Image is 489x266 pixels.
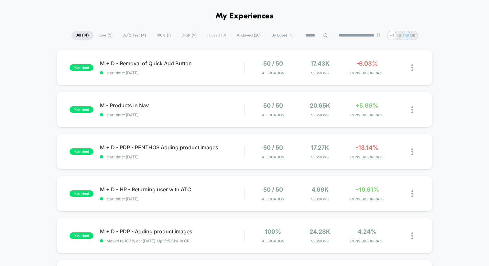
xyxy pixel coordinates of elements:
[70,190,93,197] span: published
[263,186,283,193] span: 50 / 50
[106,239,190,243] span: Moved to 100% on: [DATE] . Uplift: 5.31% in CR
[411,33,416,38] p: JB
[100,154,244,159] span: start date: [DATE]
[298,197,342,201] span: Sessions
[345,113,389,117] span: CONVERSION RATE
[397,33,401,38] p: JB
[298,113,342,117] span: Sessions
[262,71,284,75] span: Allocation
[355,102,378,109] span: +5.96%
[100,144,244,151] span: M + D - PDP - PENTHOS Adding product images
[411,106,413,113] img: close
[311,186,329,193] span: 4.69k
[70,148,93,155] span: published
[411,190,413,197] img: close
[100,228,244,235] span: M + D - PDP - Adding product images
[232,31,266,40] span: Archived ( 20 )
[100,60,244,67] span: M + D - Removal of Quick Add Button
[263,102,283,109] span: 50 / 50
[262,239,284,243] span: Allocation
[411,64,413,71] img: close
[311,144,329,151] span: 17.27k
[263,144,283,151] span: 50 / 50
[70,232,93,239] span: published
[345,197,389,201] span: CONVERSION RATE
[356,144,378,151] span: -13.14%
[216,12,274,21] h1: My Experiences
[100,197,244,201] span: start date: [DATE]
[100,186,244,193] span: M + D - HP - Returning user with ATC
[94,31,117,40] span: Live ( 5 )
[356,60,378,67] span: -6.03%
[298,155,342,159] span: Sessions
[265,228,281,235] span: 100%
[345,71,389,75] span: CONVERSION RATE
[403,33,409,38] p: TW
[355,186,379,193] span: +19.61%
[411,148,413,155] img: close
[310,60,330,67] span: 17.43k
[177,31,201,40] span: Draft ( 9 )
[118,31,151,40] span: A/B Test ( 4 )
[310,228,330,235] span: 24.28k
[70,64,93,71] span: published
[310,102,330,109] span: 20.65k
[298,71,342,75] span: Sessions
[387,31,397,40] div: + 1
[345,239,389,243] span: CONVERSION RATE
[358,228,376,235] span: 4.24%
[263,60,283,67] span: 50 / 50
[262,197,284,201] span: Allocation
[100,102,244,109] span: M - Products in Nav
[152,31,176,40] span: 100% ( 1 )
[376,33,380,37] img: end
[271,33,287,38] span: By Label
[262,113,284,117] span: Allocation
[70,106,93,113] span: published
[345,155,389,159] span: CONVERSION RATE
[100,70,244,75] span: start date: [DATE]
[262,155,284,159] span: Allocation
[71,31,93,40] span: All ( 14 )
[411,232,413,239] img: close
[100,112,244,117] span: start date: [DATE]
[298,239,342,243] span: Sessions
